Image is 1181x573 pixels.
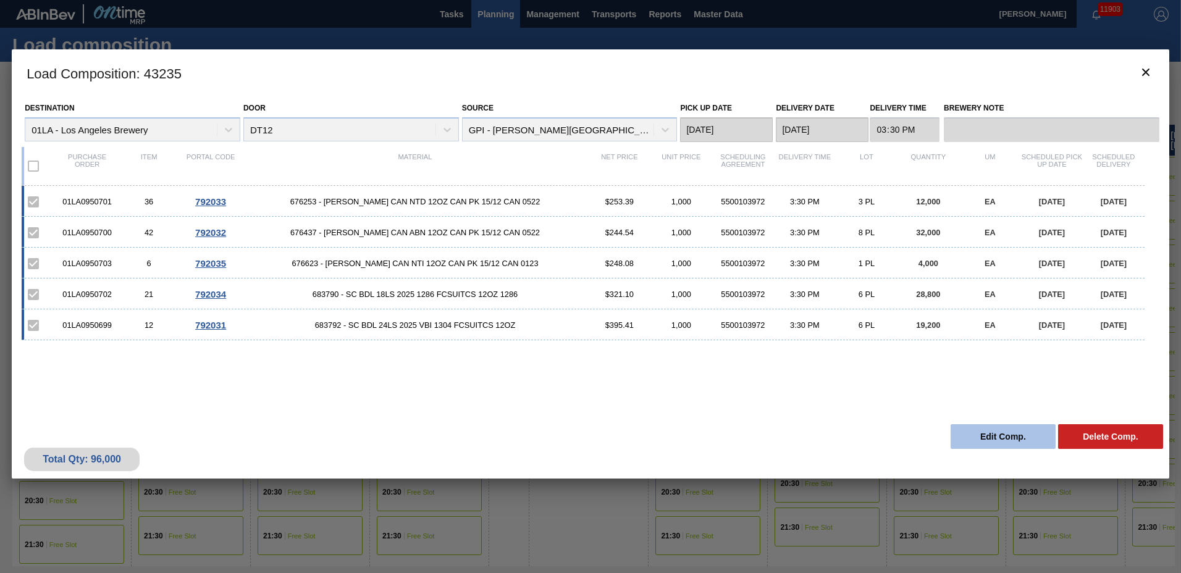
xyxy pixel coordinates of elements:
[1101,290,1127,299] span: [DATE]
[242,259,589,268] span: 676623 - CARR CAN NTI 12OZ CAN PK 15/12 CAN 0123
[836,259,897,268] div: 1 PL
[242,153,589,179] div: Material
[195,289,226,299] span: 792034
[118,320,180,330] div: 12
[836,228,897,237] div: 8 PL
[589,259,650,268] div: $248.08
[589,290,650,299] div: $321.10
[1101,228,1127,237] span: [DATE]
[1039,228,1065,237] span: [DATE]
[774,153,836,179] div: Delivery Time
[195,258,226,269] span: 792035
[776,104,834,112] label: Delivery Date
[916,228,940,237] span: 32,000
[1021,153,1083,179] div: Scheduled Pick up Date
[774,320,836,330] div: 3:30 PM
[774,197,836,206] div: 3:30 PM
[1083,153,1145,179] div: Scheduled Delivery
[56,228,118,237] div: 01LA0950700
[680,104,732,112] label: Pick up Date
[118,228,180,237] div: 42
[180,153,242,179] div: Portal code
[712,153,774,179] div: Scheduling Agreement
[180,196,242,207] div: Go to Order
[985,197,996,206] span: EA
[951,424,1056,449] button: Edit Comp.
[1039,290,1065,299] span: [DATE]
[1039,259,1065,268] span: [DATE]
[774,228,836,237] div: 3:30 PM
[776,117,868,142] input: mm/dd/yyyy
[916,290,940,299] span: 28,800
[118,290,180,299] div: 21
[712,259,774,268] div: 5500103972
[195,320,226,330] span: 792031
[985,290,996,299] span: EA
[180,258,242,269] div: Go to Order
[589,153,650,179] div: Net Price
[836,320,897,330] div: 6 PL
[25,104,74,112] label: Destination
[56,153,118,179] div: Purchase order
[650,197,712,206] div: 1,000
[118,197,180,206] div: 36
[242,320,589,330] span: 683792 - SC BDL 24LS 2025 VBI 1304 FCSUITCS 12OZ
[712,290,774,299] div: 5500103972
[944,99,1159,117] label: Brewery Note
[12,49,1169,96] h3: Load Composition : 43235
[242,290,589,299] span: 683790 - SC BDL 18LS 2025 1286 FCSUITCS 12OZ 1286
[897,153,959,179] div: Quantity
[650,320,712,330] div: 1,000
[650,153,712,179] div: Unit Price
[916,197,940,206] span: 12,000
[680,117,773,142] input: mm/dd/yyyy
[836,197,897,206] div: 3 PL
[959,153,1021,179] div: UM
[1101,320,1127,330] span: [DATE]
[836,290,897,299] div: 6 PL
[195,227,226,238] span: 792032
[242,197,589,206] span: 676253 - CARR CAN NTD 12OZ CAN PK 15/12 CAN 0522
[985,228,996,237] span: EA
[774,290,836,299] div: 3:30 PM
[56,259,118,268] div: 01LA0950703
[870,99,939,117] label: Delivery Time
[56,320,118,330] div: 01LA0950699
[1101,259,1127,268] span: [DATE]
[195,196,226,207] span: 792033
[589,197,650,206] div: $253.39
[1039,320,1065,330] span: [DATE]
[712,320,774,330] div: 5500103972
[180,320,242,330] div: Go to Order
[836,153,897,179] div: Lot
[180,289,242,299] div: Go to Order
[1039,197,1065,206] span: [DATE]
[1101,197,1127,206] span: [DATE]
[712,197,774,206] div: 5500103972
[916,320,940,330] span: 19,200
[462,104,494,112] label: Source
[118,153,180,179] div: Item
[589,320,650,330] div: $395.41
[33,454,130,465] div: Total Qty: 96,000
[985,320,996,330] span: EA
[985,259,996,268] span: EA
[712,228,774,237] div: 5500103972
[650,228,712,237] div: 1,000
[1058,424,1163,449] button: Delete Comp.
[589,228,650,237] div: $244.54
[56,290,118,299] div: 01LA0950702
[243,104,266,112] label: Door
[918,259,938,268] span: 4,000
[650,290,712,299] div: 1,000
[774,259,836,268] div: 3:30 PM
[242,228,589,237] span: 676437 - CARR CAN ABN 12OZ CAN PK 15/12 CAN 0522
[180,227,242,238] div: Go to Order
[56,197,118,206] div: 01LA0950701
[650,259,712,268] div: 1,000
[118,259,180,268] div: 6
